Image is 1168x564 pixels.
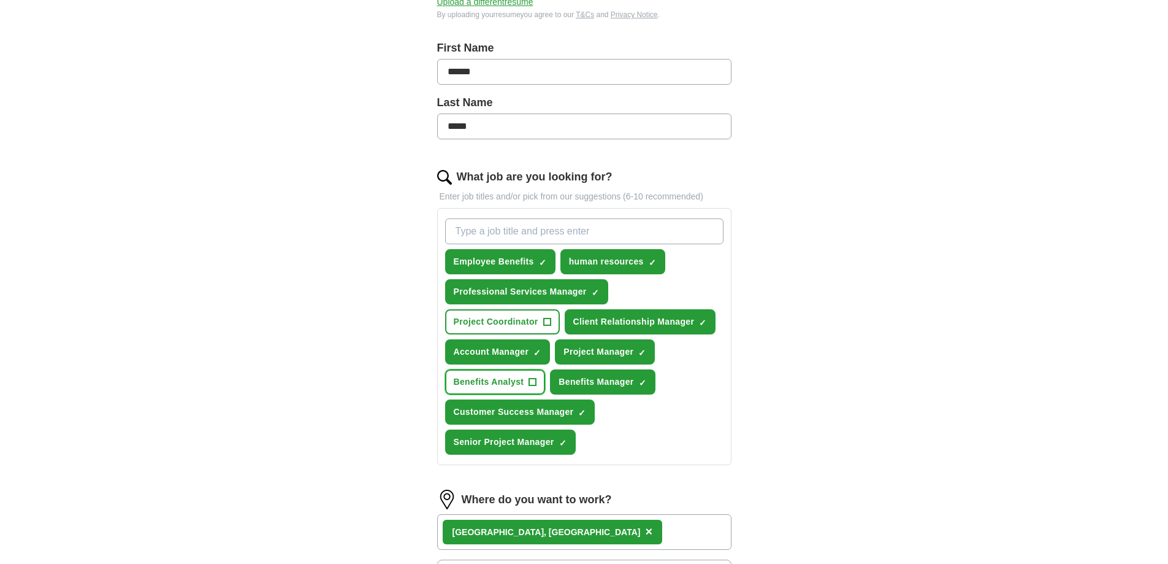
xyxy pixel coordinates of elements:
[445,279,608,304] button: Professional Services Manager✓
[437,170,452,185] img: search.png
[576,10,594,19] a: T&Cs
[437,95,731,111] label: Last Name
[445,218,723,244] input: Type a job title and press enter
[437,190,731,203] p: Enter job titles and/or pick from our suggestions (6-10 recommended)
[611,10,658,19] a: Privacy Notice
[454,406,574,419] span: Customer Success Manager
[550,369,655,395] button: Benefits Manager✓
[445,369,546,395] button: Benefits Analyst
[638,348,646,358] span: ✓
[454,436,554,449] span: Senior Project Manager
[457,169,613,185] label: What job are you looking for?
[569,255,644,268] span: human resources
[699,318,706,328] span: ✓
[559,376,633,388] span: Benefits Manager
[462,492,612,508] label: Where do you want to work?
[445,249,555,274] button: Employee Benefits✓
[445,309,560,334] button: Project Coordinator
[437,40,731,56] label: First Name
[533,348,541,358] span: ✓
[539,258,546,268] span: ✓
[437,490,457,509] img: location.png
[578,408,586,418] span: ✓
[555,339,655,365] button: Project Manager✓
[559,438,567,448] span: ✓
[454,346,529,358] span: Account Manager
[454,315,538,328] span: Project Coordinator
[445,400,595,425] button: Customer Success Manager✓
[563,346,633,358] span: Project Manager
[454,255,534,268] span: Employee Benefits
[454,376,524,388] span: Benefits Analyst
[454,285,587,298] span: Professional Services Manager
[592,288,599,298] span: ✓
[445,339,551,365] button: Account Manager✓
[445,430,576,455] button: Senior Project Manager✓
[565,309,716,334] button: Client Relationship Manager✓
[645,525,652,538] span: ×
[573,315,695,328] span: Client Relationship Manager
[639,378,646,388] span: ✓
[560,249,665,274] button: human resources✓
[645,523,652,541] button: ×
[437,9,731,20] div: By uploading your resume you agree to our and .
[452,526,641,539] div: [GEOGRAPHIC_DATA], [GEOGRAPHIC_DATA]
[649,258,656,268] span: ✓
